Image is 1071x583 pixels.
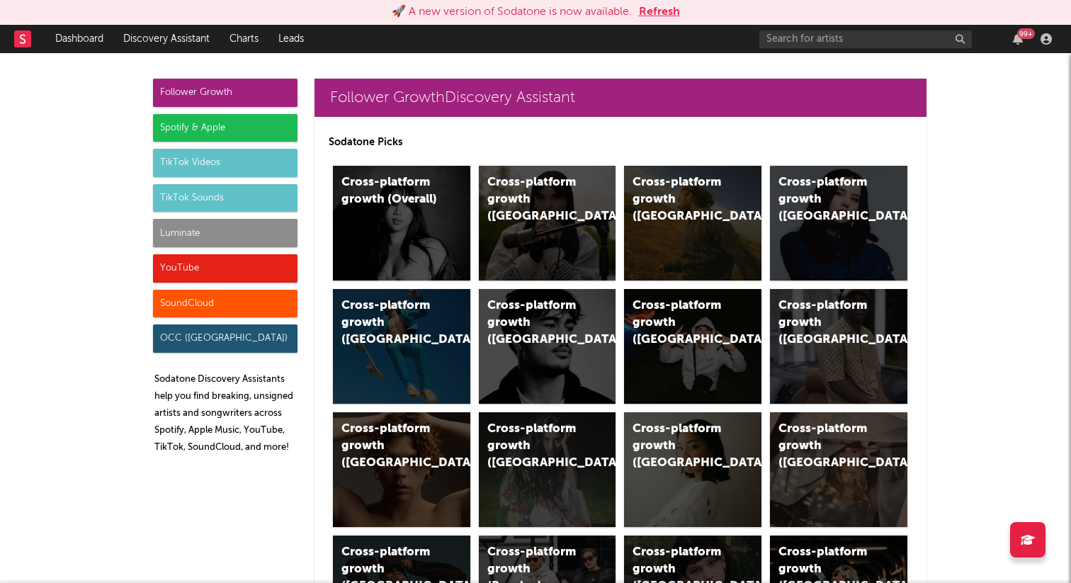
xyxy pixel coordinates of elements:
[633,298,729,349] div: Cross-platform growth ([GEOGRAPHIC_DATA]/GSA)
[153,114,297,142] div: Spotify & Apple
[778,298,875,349] div: Cross-platform growth ([GEOGRAPHIC_DATA])
[633,174,729,225] div: Cross-platform growth ([GEOGRAPHIC_DATA])
[220,25,268,53] a: Charts
[153,324,297,353] div: OCC ([GEOGRAPHIC_DATA])
[624,166,761,281] a: Cross-platform growth ([GEOGRAPHIC_DATA])
[153,79,297,107] div: Follower Growth
[268,25,314,53] a: Leads
[1017,28,1035,39] div: 99 +
[392,4,632,21] div: 🚀 A new version of Sodatone is now available.
[778,174,875,225] div: Cross-platform growth ([GEOGRAPHIC_DATA])
[770,412,907,527] a: Cross-platform growth ([GEOGRAPHIC_DATA])
[639,4,680,21] button: Refresh
[487,421,584,472] div: Cross-platform growth ([GEOGRAPHIC_DATA])
[770,289,907,404] a: Cross-platform growth ([GEOGRAPHIC_DATA])
[759,30,972,48] input: Search for artists
[153,184,297,213] div: TikTok Sounds
[153,254,297,283] div: YouTube
[333,166,470,281] a: Cross-platform growth (Overall)
[113,25,220,53] a: Discovery Assistant
[329,134,912,151] p: Sodatone Picks
[487,298,584,349] div: Cross-platform growth ([GEOGRAPHIC_DATA])
[333,412,470,527] a: Cross-platform growth ([GEOGRAPHIC_DATA])
[341,298,438,349] div: Cross-platform growth ([GEOGRAPHIC_DATA])
[45,25,113,53] a: Dashboard
[333,289,470,404] a: Cross-platform growth ([GEOGRAPHIC_DATA])
[487,174,584,225] div: Cross-platform growth ([GEOGRAPHIC_DATA])
[153,149,297,177] div: TikTok Videos
[153,219,297,247] div: Luminate
[633,421,729,472] div: Cross-platform growth ([GEOGRAPHIC_DATA])
[1013,33,1023,45] button: 99+
[778,421,875,472] div: Cross-platform growth ([GEOGRAPHIC_DATA])
[479,412,616,527] a: Cross-platform growth ([GEOGRAPHIC_DATA])
[341,421,438,472] div: Cross-platform growth ([GEOGRAPHIC_DATA])
[770,166,907,281] a: Cross-platform growth ([GEOGRAPHIC_DATA])
[314,79,926,117] a: Follower GrowthDiscovery Assistant
[153,290,297,318] div: SoundCloud
[479,166,616,281] a: Cross-platform growth ([GEOGRAPHIC_DATA])
[624,412,761,527] a: Cross-platform growth ([GEOGRAPHIC_DATA])
[341,174,438,208] div: Cross-platform growth (Overall)
[479,289,616,404] a: Cross-platform growth ([GEOGRAPHIC_DATA])
[624,289,761,404] a: Cross-platform growth ([GEOGRAPHIC_DATA]/GSA)
[154,371,297,456] p: Sodatone Discovery Assistants help you find breaking, unsigned artists and songwriters across Spo...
